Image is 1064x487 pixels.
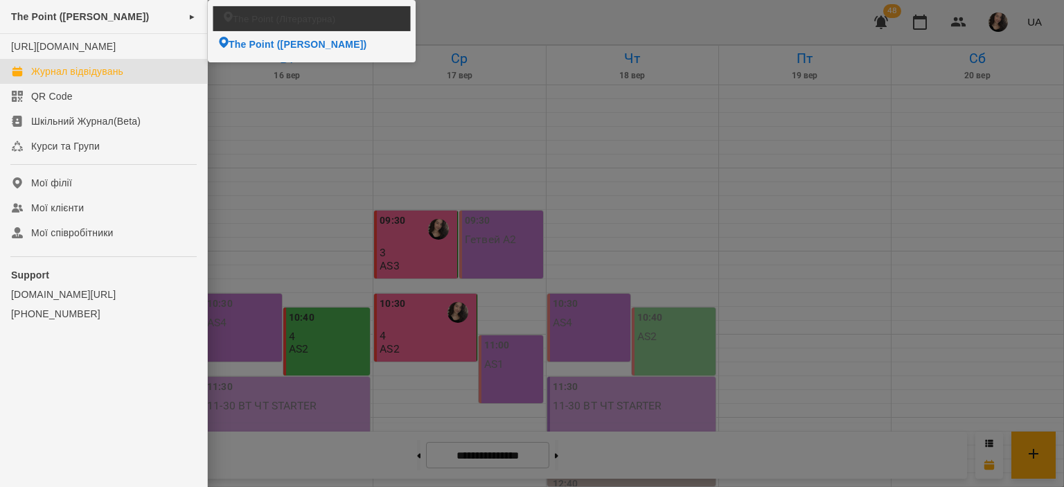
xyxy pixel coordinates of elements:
div: Мої клієнти [31,201,84,215]
span: The Point (Літературна) [233,12,335,25]
div: Шкільний Журнал(Beta) [31,114,141,128]
a: [URL][DOMAIN_NAME] [11,41,116,52]
a: [PHONE_NUMBER] [11,307,196,321]
span: ► [188,11,196,22]
div: Мої філії [31,176,72,190]
div: Мої співробітники [31,226,114,240]
div: QR Code [31,89,73,103]
a: [DOMAIN_NAME][URL] [11,287,196,301]
div: Журнал відвідувань [31,64,123,78]
span: The Point ([PERSON_NAME]) [229,37,366,51]
div: Курси та Групи [31,139,100,153]
p: Support [11,268,196,282]
span: The Point ([PERSON_NAME]) [11,11,149,22]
